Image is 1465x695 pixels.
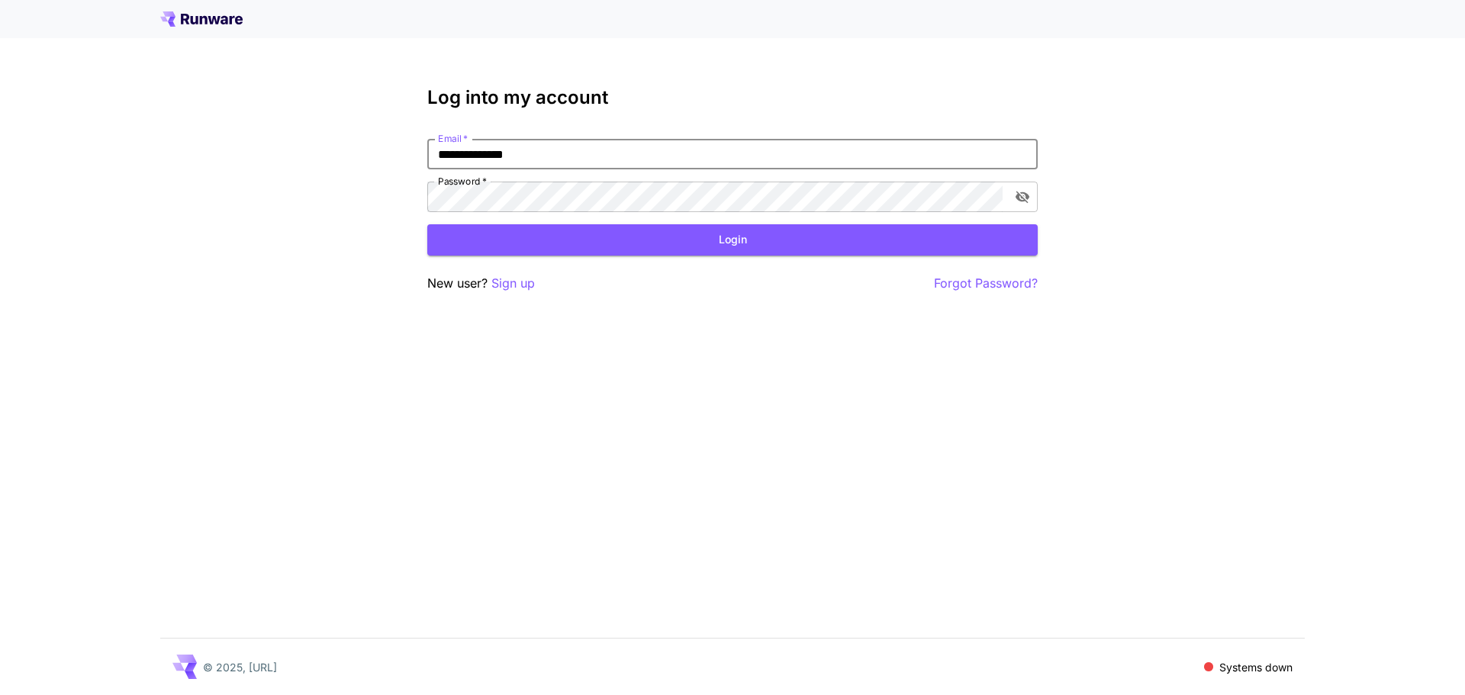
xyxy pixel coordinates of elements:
label: Email [438,132,468,145]
p: © 2025, [URL] [203,659,277,675]
label: Password [438,175,487,188]
button: Forgot Password? [934,274,1038,293]
h3: Log into my account [427,87,1038,108]
button: toggle password visibility [1009,183,1036,211]
button: Login [427,224,1038,256]
button: Sign up [491,274,535,293]
p: Systems down [1219,659,1293,675]
p: New user? [427,274,535,293]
